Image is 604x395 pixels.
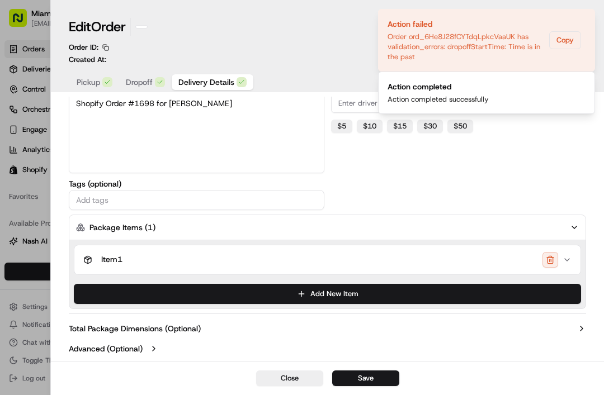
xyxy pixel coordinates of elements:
[69,323,201,334] label: Total Package Dimensions (Optional)
[121,173,125,182] span: •
[22,174,31,183] img: 1736555255976-a54dd68f-1ca7-489b-9aae-adbdc363a1c4
[190,110,204,123] button: Start new chat
[35,173,119,182] span: Wisdom [PERSON_NAME]
[126,77,153,88] span: Dropoff
[23,107,44,127] img: 8571987876998_91fb9ceb93ad5c398215_72.jpg
[69,18,126,36] h1: Edit
[11,163,29,184] img: Wisdom Oko
[357,120,383,133] button: $10
[69,343,586,354] button: Advanced (Optional)
[11,251,20,260] div: 📗
[90,245,184,265] a: 💻API Documentation
[99,203,125,212] span: 28 באוג׳
[11,193,29,211] img: Mordechai Gabay
[69,343,143,354] label: Advanced (Optional)
[101,255,122,265] span: Item 1
[77,77,100,88] span: Pickup
[22,250,86,261] span: Knowledge Base
[256,370,323,386] button: Close
[79,277,135,285] a: Powered byPylon
[93,203,97,212] span: •
[331,120,352,133] button: $5
[387,120,413,133] button: $15
[417,120,443,133] button: $30
[69,215,586,240] button: Package Items (1)
[7,245,90,265] a: 📗Knowledge Base
[128,173,154,182] span: 28 באוג׳
[447,120,473,133] button: $50
[95,251,103,260] div: 💻
[91,18,126,36] span: Order
[331,93,587,113] input: Enter driver tip
[50,107,183,118] div: Start new chat
[173,143,204,156] button: See all
[69,42,98,53] p: Order ID:
[11,145,75,154] div: Past conversations
[69,323,586,334] button: Total Package Dimensions (Optional)
[29,72,201,84] input: Got a question? Start typing here...
[111,277,135,285] span: Pylon
[11,107,31,127] img: 1736555255976-a54dd68f-1ca7-489b-9aae-adbdc363a1c4
[332,370,399,386] button: Save
[74,193,319,207] input: Add tags
[74,284,581,304] button: Add New Item
[69,180,324,188] label: Tags (optional)
[11,45,204,63] p: Welcome 👋
[11,11,34,34] img: Nash
[106,250,180,261] span: API Documentation
[178,77,234,88] span: Delivery Details
[89,222,155,233] label: Package Items ( 1 )
[69,55,106,65] p: Created At:
[50,118,154,127] div: We're available if you need us!
[35,203,91,212] span: [PERSON_NAME]
[74,245,581,274] button: Item1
